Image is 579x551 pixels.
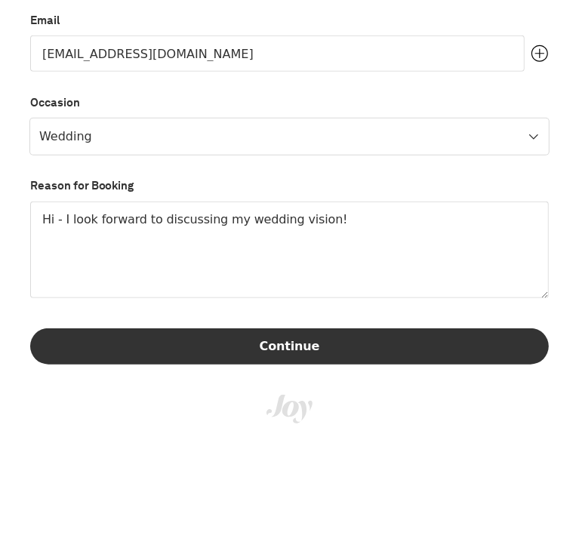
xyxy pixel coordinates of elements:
button: Add secondary email [531,35,549,72]
button: Continue [30,328,549,365]
span: Occasion [30,93,549,112]
label: Reason for Booking [30,176,134,195]
input: you@example.com [30,35,525,72]
label: Email [30,11,60,29]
